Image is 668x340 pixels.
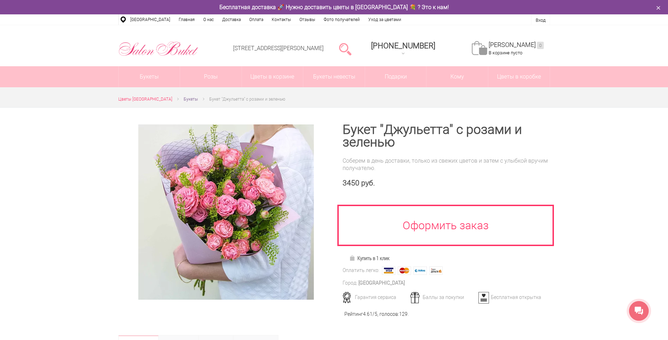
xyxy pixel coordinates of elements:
[426,66,488,87] span: Кому
[118,96,172,103] a: Цветы [GEOGRAPHIC_DATA]
[429,266,443,275] img: Яндекс Деньги
[343,279,357,287] div: Город:
[371,41,435,50] span: [PHONE_NUMBER]
[245,14,267,25] a: Оплата
[119,66,180,87] a: Букеты
[399,311,408,317] span: 129
[344,311,409,318] div: Рейтинг /5, голосов: .
[126,14,174,25] a: [GEOGRAPHIC_DATA]
[358,279,405,287] div: [GEOGRAPHIC_DATA]
[488,66,550,87] a: Цветы в коробке
[184,97,198,102] span: Букеты
[363,311,372,317] span: 4.61
[365,66,426,87] a: Подарки
[209,97,285,102] span: Букет "Джульетта" с розами и зеленью
[127,124,326,300] a: Увеличить
[343,267,379,274] div: Оплатить легко:
[233,45,324,52] a: [STREET_ADDRESS][PERSON_NAME]
[118,40,199,58] img: Цветы Нижний Новгород
[349,255,357,261] img: Купить в 1 клик
[184,96,198,103] a: Букеты
[118,97,172,102] span: Цветы [GEOGRAPHIC_DATA]
[414,266,427,275] img: Webmoney
[343,123,550,149] h1: Букет "Джульетта" с розами и зеленью
[199,14,218,25] a: О нас
[537,42,544,49] ins: 0
[180,66,242,87] a: Розы
[343,157,550,172] div: Соберем в день доставки, только из свежих цветов и затем с улыбкой вручим получателю.
[367,39,439,59] a: [PHONE_NUMBER]
[408,294,477,300] div: Баллы за покупки
[174,14,199,25] a: Главная
[346,253,393,263] a: Купить в 1 клик
[489,41,544,49] a: [PERSON_NAME]
[218,14,245,25] a: Доставка
[303,66,365,87] a: Букеты невесты
[398,266,411,275] img: MasterCard
[337,205,554,246] a: Оформить заказ
[340,294,409,300] div: Гарантия сервиса
[536,18,545,23] a: Вход
[476,294,545,300] div: Бесплатная открытка
[364,14,405,25] a: Уход за цветами
[138,124,314,300] img: Букет "Джульетта" с розами и зеленью
[267,14,295,25] a: Контакты
[489,50,522,55] span: В корзине пусто
[319,14,364,25] a: Фото получателей
[242,66,303,87] a: Цветы в корзине
[113,4,555,11] div: Бесплатная доставка 🚀 Нужно доставить цветы в [GEOGRAPHIC_DATA] 💐 ? Это к нам!
[295,14,319,25] a: Отзывы
[343,179,550,188] div: 3450 руб.
[382,266,395,275] img: Visa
